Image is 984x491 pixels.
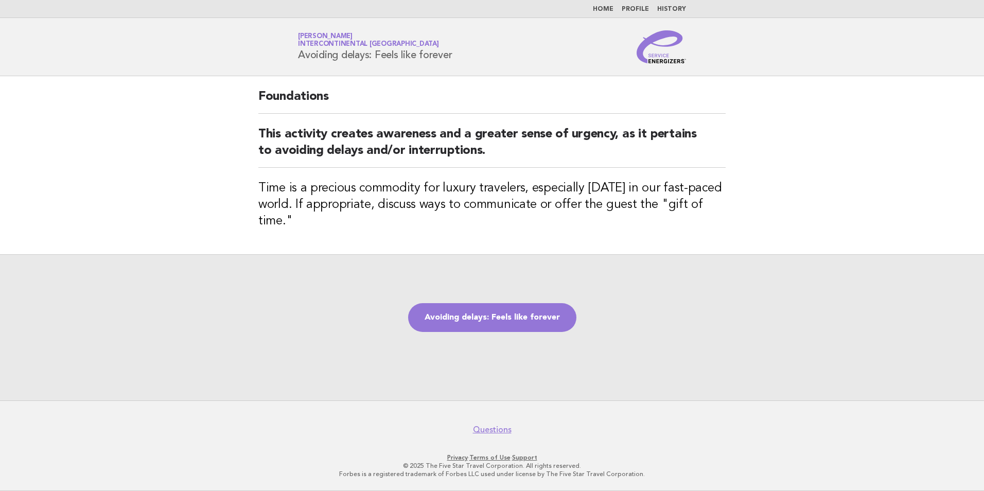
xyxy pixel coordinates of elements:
[469,454,511,461] a: Terms of Use
[298,33,452,60] h1: Avoiding delays: Feels like forever
[408,303,576,332] a: Avoiding delays: Feels like forever
[177,453,807,462] p: · ·
[258,89,726,114] h2: Foundations
[637,30,686,63] img: Service Energizers
[593,6,613,12] a: Home
[622,6,649,12] a: Profile
[512,454,537,461] a: Support
[298,33,439,47] a: [PERSON_NAME]InterContinental [GEOGRAPHIC_DATA]
[177,462,807,470] p: © 2025 The Five Star Travel Corporation. All rights reserved.
[447,454,468,461] a: Privacy
[258,126,726,168] h2: This activity creates awareness and a greater sense of urgency, as it pertains to avoiding delays...
[177,470,807,478] p: Forbes is a registered trademark of Forbes LLC used under license by The Five Star Travel Corpora...
[298,41,439,48] span: InterContinental [GEOGRAPHIC_DATA]
[473,425,512,435] a: Questions
[657,6,686,12] a: History
[258,180,726,230] h3: Time is a precious commodity for luxury travelers, especially [DATE] in our fast-paced world. If ...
